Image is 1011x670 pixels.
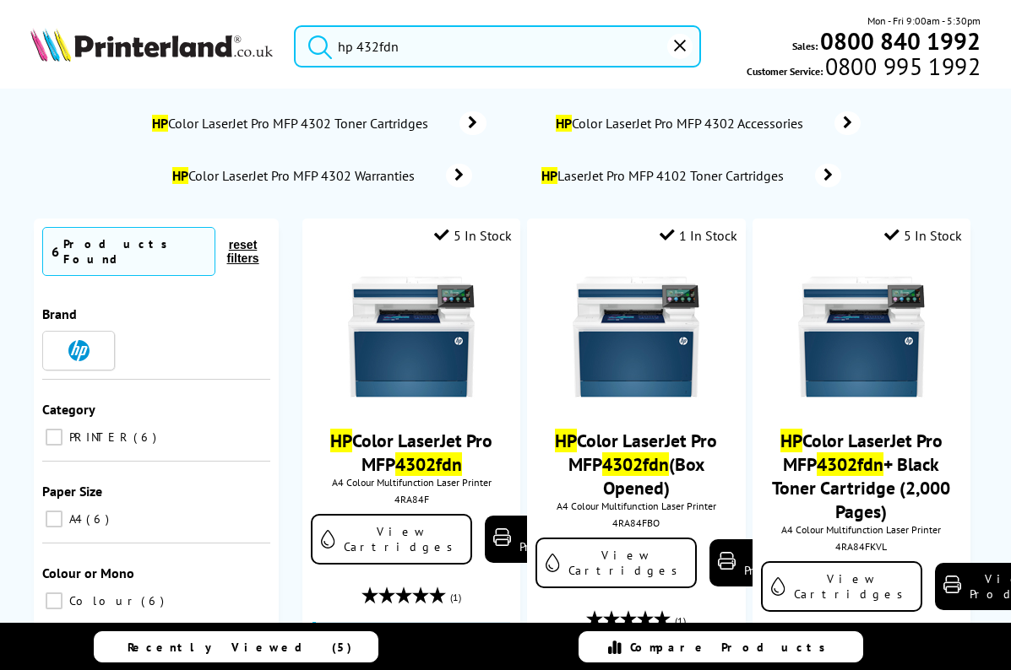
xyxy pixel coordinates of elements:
[348,273,475,400] img: HP-4302fdn-Front-Main-Small.jpg
[709,539,836,586] a: View Product
[68,340,90,361] img: HP
[765,540,958,553] div: 4RA84FKVL
[772,429,950,523] a: HPColor LaserJet Pro MFP4302fdn+ Black Toner Cartridge (2,000 Pages)
[86,511,113,527] span: 6
[798,273,925,400] img: HP-4302fdn-Front-Main-Small.jpg
[818,33,981,49] a: 0800 840 1992
[133,430,160,445] span: 6
[46,592,63,609] input: Colour 6
[867,13,981,29] span: Mon - Fri 9:00am - 5:30pm
[46,429,63,446] input: PRINTER 6
[42,565,134,581] span: Colour or Mono
[535,500,737,512] span: A4 Colour Multifunction Laser Printer
[42,401,95,418] span: Category
[63,236,206,267] div: Products Found
[555,429,577,452] mark: HP
[761,561,922,612] a: View Cartridges
[555,429,717,500] a: HPColor LaserJet Pro MFP4302fdn(Box Opened)
[573,273,699,400] img: HP-4302fdn-Front-Main-Small.jpg
[311,476,512,489] span: A4 Colour Multifunction Laser Printer
[141,593,168,608] span: 6
[556,115,572,132] mark: HP
[294,25,701,68] input: Search product or brand
[65,430,132,445] span: PRINTER
[311,514,472,565] a: View Cartridges
[823,58,981,74] span: 0800 995 1992
[820,25,981,57] b: 0800 840 1992
[330,429,352,452] mark: HP
[215,237,270,266] button: reset filters
[792,38,818,54] span: Sales:
[30,28,273,66] a: Printerland Logo
[485,516,611,563] a: View Product
[65,511,84,527] span: A4
[540,164,841,187] a: HPLaserJet Pro MFP 4102 Toner Cartridges
[761,523,962,536] span: A4 Colour Multifunction Laser Printer
[315,493,508,505] div: 4RA84F
[535,538,697,588] a: View Cartridges
[541,167,557,184] mark: HP
[171,167,421,184] span: Color LaserJet Pro MFP 4302 Warranties
[30,28,273,62] img: Printerland Logo
[46,511,63,527] input: A4 6
[780,429,802,452] mark: HP
[630,640,834,655] span: Compare Products
[554,111,861,135] a: HPColor LaserJet Pro MFP 4302 Accessories
[675,605,686,637] span: (1)
[330,429,492,476] a: HPColor LaserJet Pro MFP4302fdn
[817,452,883,476] mark: 4302fdn
[747,58,981,79] span: Customer Service:
[884,227,962,244] div: 5 In Stock
[602,452,669,476] mark: 4302fdn
[42,483,102,500] span: Paper Size
[128,640,352,655] span: Recently Viewed (5)
[151,111,486,135] a: HPColor LaserJet Pro MFP 4302 Toner Cartridges
[540,516,732,529] div: 4RA84FBO
[172,167,188,184] mark: HP
[540,167,790,184] span: LaserJet Pro MFP 4102 Toner Cartridges
[152,115,168,132] mark: HP
[450,581,461,613] span: (1)
[554,115,809,132] span: Color LaserJet Pro MFP 4302 Accessories
[94,631,378,662] a: Recently Viewed (5)
[52,243,59,260] span: 6
[171,164,472,187] a: HPColor LaserJet Pro MFP 4302 Warranties
[434,227,512,244] div: 5 In Stock
[42,305,77,322] span: Brand
[579,631,863,662] a: Compare Products
[65,593,139,608] span: Colour
[395,452,462,476] mark: 4302fdn
[660,227,737,244] div: 1 In Stock
[151,115,435,132] span: Color LaserJet Pro MFP 4302 Toner Cartridges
